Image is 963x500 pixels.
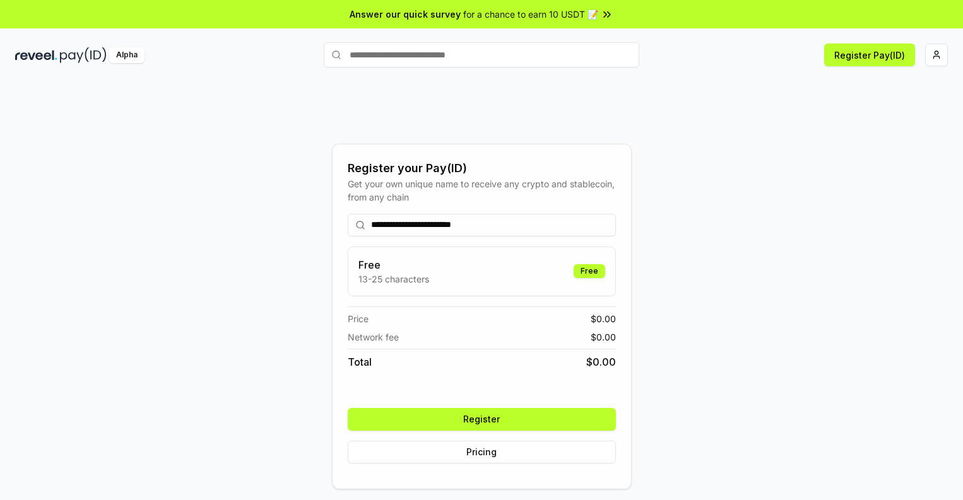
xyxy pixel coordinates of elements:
[348,408,616,431] button: Register
[358,272,429,286] p: 13-25 characters
[586,354,616,369] span: $ 0.00
[348,177,616,204] div: Get your own unique name to receive any crypto and stablecoin, from any chain
[591,312,616,325] span: $ 0.00
[348,312,369,325] span: Price
[348,330,399,344] span: Network fee
[348,160,616,177] div: Register your Pay(ID)
[824,44,915,66] button: Register Pay(ID)
[350,8,461,21] span: Answer our quick survey
[574,264,605,278] div: Free
[591,330,616,344] span: $ 0.00
[60,47,107,63] img: pay_id
[348,441,616,463] button: Pricing
[358,257,429,272] h3: Free
[109,47,145,63] div: Alpha
[463,8,598,21] span: for a chance to earn 10 USDT 📝
[15,47,57,63] img: reveel_dark
[348,354,372,369] span: Total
